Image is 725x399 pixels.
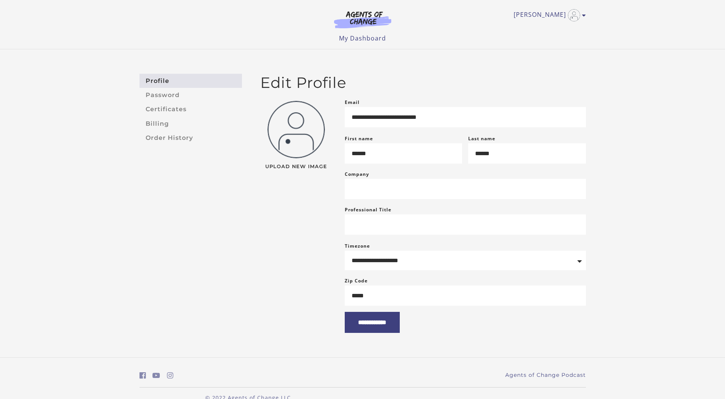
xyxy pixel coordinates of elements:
i: https://www.instagram.com/agentsofchangeprep/ (Open in a new window) [167,372,174,379]
label: Zip Code [345,276,368,285]
a: Order History [139,131,242,145]
a: Certificates [139,102,242,117]
a: https://www.youtube.com/c/AgentsofChangeTestPrepbyMeaganMitchell (Open in a new window) [152,370,160,381]
a: https://www.instagram.com/agentsofchangeprep/ (Open in a new window) [167,370,174,381]
a: Profile [139,74,242,88]
label: Professional Title [345,205,391,214]
i: https://www.facebook.com/groups/aswbtestprep (Open in a new window) [139,372,146,379]
label: First name [345,135,373,142]
label: Last name [468,135,495,142]
a: https://www.facebook.com/groups/aswbtestprep (Open in a new window) [139,370,146,381]
label: Timezone [345,243,370,249]
span: Upload New Image [260,164,332,169]
i: https://www.youtube.com/c/AgentsofChangeTestPrepbyMeaganMitchell (Open in a new window) [152,372,160,379]
label: Company [345,170,369,179]
a: Toggle menu [514,9,582,21]
a: Agents of Change Podcast [505,371,586,379]
a: Password [139,88,242,102]
h2: Edit Profile [260,74,586,92]
label: Email [345,98,360,107]
img: Agents of Change Logo [326,11,399,28]
a: Billing [139,117,242,131]
a: My Dashboard [339,34,386,42]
